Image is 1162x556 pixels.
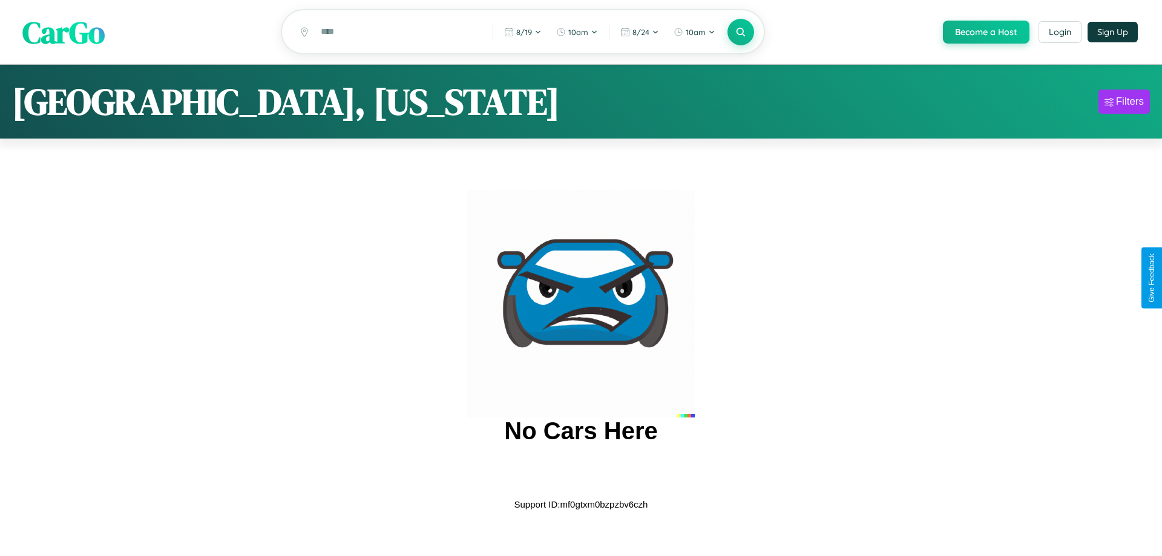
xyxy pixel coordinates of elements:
span: CarGo [22,11,105,53]
span: 8 / 19 [516,27,532,37]
p: Support ID: mf0gtxm0bzpzbv6czh [514,496,648,512]
button: 8/24 [614,22,665,42]
button: Sign Up [1088,22,1138,42]
h2: No Cars Here [504,417,657,445]
span: 10am [568,27,588,37]
button: 10am [550,22,604,42]
span: 8 / 24 [632,27,649,37]
img: car [467,190,695,417]
button: Become a Host [943,21,1029,44]
div: Filters [1116,96,1144,108]
span: 10am [686,27,706,37]
button: Login [1039,21,1082,43]
button: Filters [1098,90,1150,114]
h1: [GEOGRAPHIC_DATA], [US_STATE] [12,77,560,126]
button: 10am [668,22,721,42]
button: 8/19 [498,22,548,42]
div: Give Feedback [1147,253,1156,303]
